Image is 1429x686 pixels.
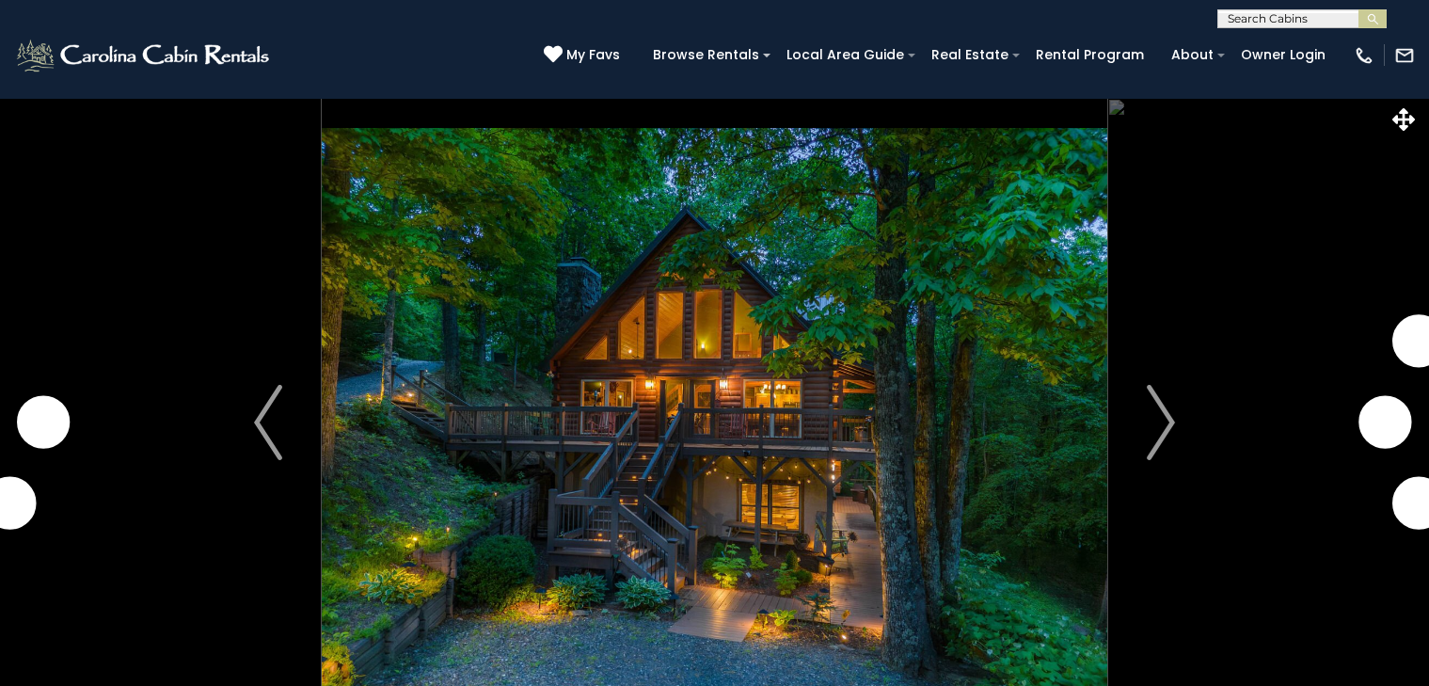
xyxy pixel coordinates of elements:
a: Browse Rentals [643,40,769,70]
img: White-1-2.png [14,37,275,74]
a: Local Area Guide [777,40,913,70]
img: arrow [254,385,282,460]
img: arrow [1147,385,1175,460]
img: phone-regular-white.png [1354,45,1374,66]
a: Owner Login [1231,40,1335,70]
span: My Favs [566,45,620,65]
a: About [1162,40,1223,70]
a: Real Estate [922,40,1018,70]
a: Rental Program [1026,40,1153,70]
img: mail-regular-white.png [1394,45,1415,66]
a: My Favs [544,45,625,66]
